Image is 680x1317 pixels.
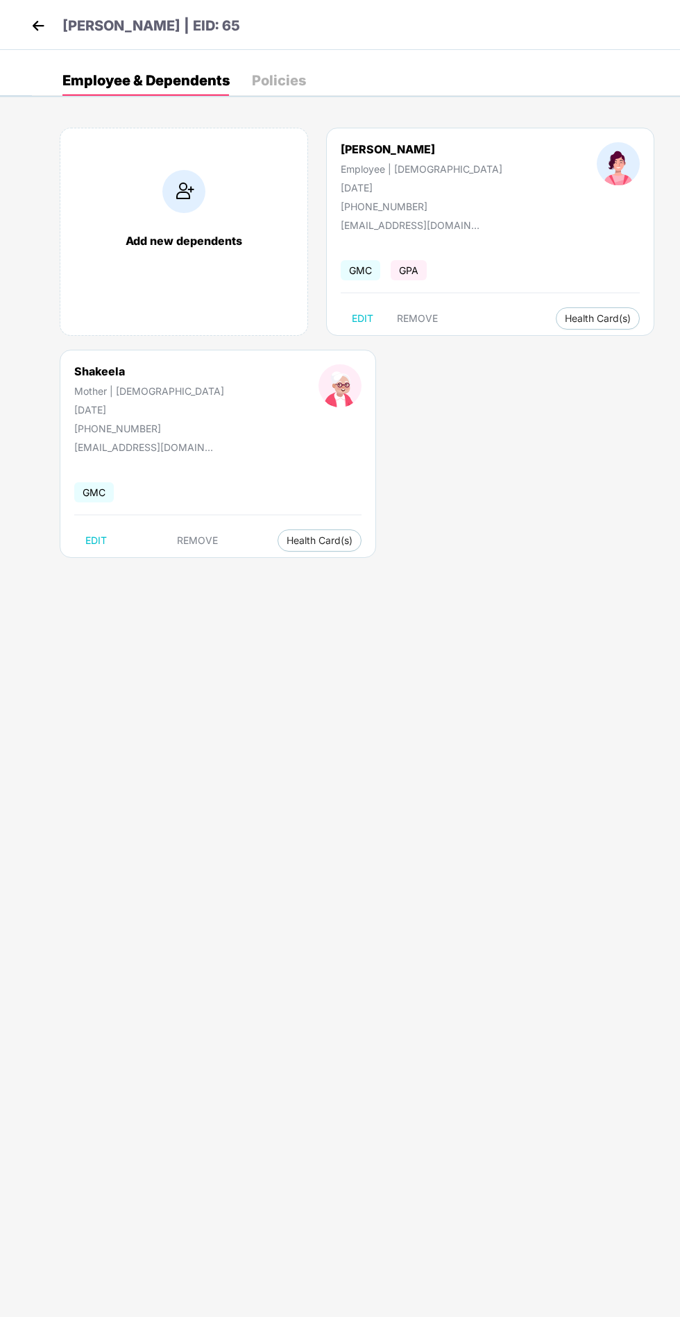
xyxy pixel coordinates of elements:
span: EDIT [352,313,373,324]
button: Health Card(s) [556,307,640,330]
span: REMOVE [178,535,219,546]
div: [PHONE_NUMBER] [341,201,502,212]
img: profileImage [318,364,362,407]
span: EDIT [85,535,107,546]
div: Shakeela [74,364,224,378]
div: [EMAIL_ADDRESS][DOMAIN_NAME] [74,441,213,453]
img: back [28,15,49,36]
button: EDIT [341,307,384,330]
button: REMOVE [386,307,449,330]
div: [DATE] [341,182,502,194]
button: EDIT [74,529,118,552]
div: Add new dependents [74,234,294,248]
div: Employee | [DEMOGRAPHIC_DATA] [341,163,502,175]
span: Health Card(s) [287,537,352,544]
div: [DATE] [74,404,224,416]
p: [PERSON_NAME] | EID: 65 [62,15,240,37]
span: GPA [391,260,427,280]
img: addIcon [162,170,205,213]
button: REMOVE [167,529,230,552]
button: Health Card(s) [278,529,362,552]
div: [PERSON_NAME] [341,142,502,156]
div: Employee & Dependents [62,74,230,87]
img: profileImage [597,142,640,185]
div: Mother | [DEMOGRAPHIC_DATA] [74,385,224,397]
div: [PHONE_NUMBER] [74,423,224,434]
div: Policies [252,74,306,87]
div: [EMAIL_ADDRESS][DOMAIN_NAME] [341,219,479,231]
span: Health Card(s) [565,315,631,322]
span: GMC [341,260,380,280]
span: REMOVE [397,313,438,324]
span: GMC [74,482,114,502]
